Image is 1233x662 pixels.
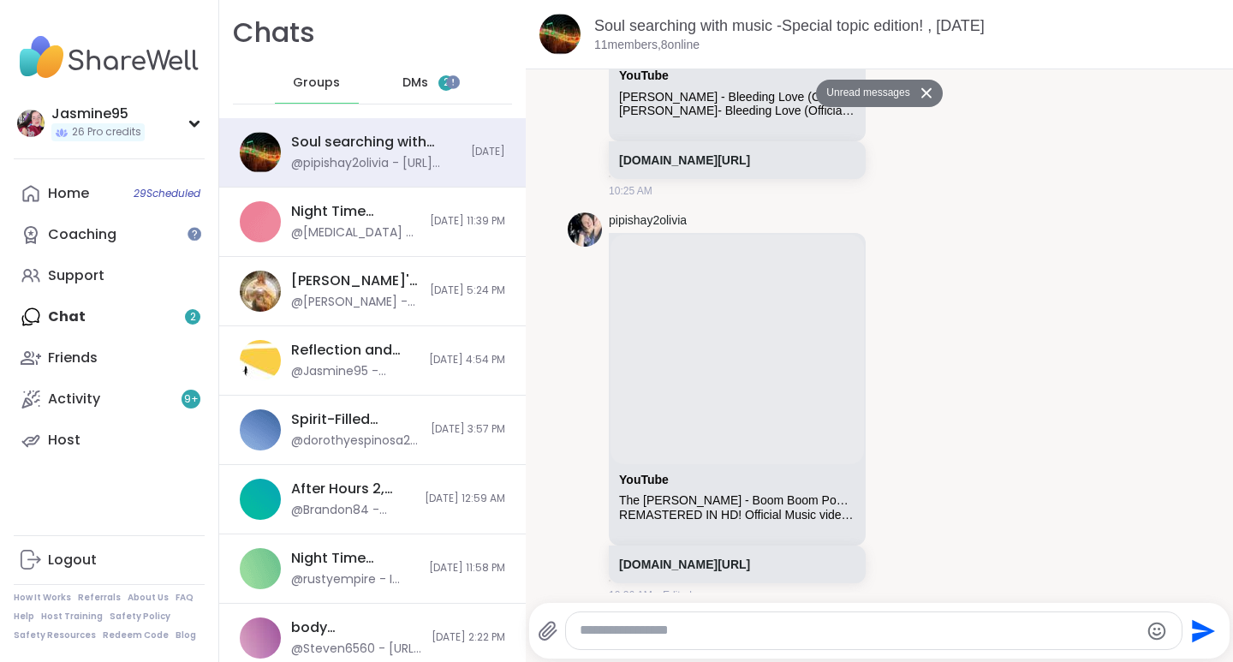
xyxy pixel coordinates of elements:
span: [DATE] 4:54 PM [429,353,505,367]
div: @Jasmine95 - Absolutely! [291,363,419,380]
img: Spirit-Filled Sundays, Sep 14 [240,409,281,450]
div: REMASTERED IN HD! Official Music video for Boom Boom Pow performed by [PERSON_NAME]. Follow [PERS... [619,508,855,522]
img: ShareWell Nav Logo [14,27,205,87]
a: Activity9+ [14,379,205,420]
a: How It Works [14,592,71,604]
span: DMs [402,75,428,92]
a: Redeem Code [103,629,169,641]
div: @dorothyespinosa26 - unceasing prayer to have the sufficient grace and mercy to carry my cross an... [291,432,420,450]
button: Unread messages [816,80,914,107]
div: Logout [48,551,97,570]
a: Home29Scheduled [14,173,205,214]
img: Soul searching with music -Special topic edition! , Sep 15 [240,132,281,173]
iframe: Spotlight [446,75,460,89]
a: Blog [176,629,196,641]
span: 9 + [184,392,199,407]
span: [DATE] 2:22 PM [432,630,505,645]
textarea: Type your message [580,622,1139,640]
a: Host Training [41,611,103,623]
button: Emoji picker [1147,621,1167,641]
div: @Steven6560 - [URL][DOMAIN_NAME] [291,641,421,658]
div: Activity [48,390,100,409]
div: [PERSON_NAME] - Bleeding Love (Official Video) [619,90,855,104]
iframe: The Black Eyed Peas - Boom Boom Pow (Official Music Video) [611,235,864,464]
a: Attachment [619,69,669,82]
a: [DOMAIN_NAME][URL] [619,153,750,167]
a: FAQ [176,592,194,604]
div: The [PERSON_NAME] - Boom Boom Pow (Official Music Video) [619,493,855,508]
h1: Chats [233,14,315,52]
a: Attachment [619,473,669,486]
p: 11 members, 8 online [594,37,700,54]
button: Send [1182,611,1221,650]
a: [DOMAIN_NAME][URL] [619,558,750,571]
img: https://sharewell-space-live.sfo3.digitaloceanspaces.com/user-generated/d00611f7-7241-4821-a0f6-1... [568,212,602,247]
span: 26 Pro credits [72,125,141,140]
a: pipishay2olivia [609,212,687,230]
div: Reflection and [MEDICAL_DATA], [DATE] [291,341,419,360]
span: [DATE] 12:59 AM [425,492,505,506]
div: Night Time Reflection and/or Body Doubling, [DATE] [291,202,420,221]
span: Groups [293,75,340,92]
a: Logout [14,540,205,581]
div: Night Time Reflection and/or Body Doubling, [DATE] [291,549,419,568]
img: Soul searching with music -Special topic edition! , Sep 15 [539,14,581,55]
a: Host [14,420,205,461]
div: Support [48,266,104,285]
span: [DATE] 3:57 PM [431,422,505,437]
a: Friends [14,337,205,379]
span: [DATE] 11:58 PM [429,561,505,576]
a: Soul searching with music -Special topic edition! , [DATE] [594,17,985,34]
a: Help [14,611,34,623]
div: Friends [48,349,98,367]
span: 2 [444,75,450,90]
img: Reflection and Self-improvement, Sep 14 [240,340,281,381]
div: @Brandon84 - mountain [291,502,414,519]
a: Referrals [78,592,121,604]
a: About Us [128,592,169,604]
span: 10:25 AM [609,183,652,199]
div: Spirit-Filled Sundays, [DATE] [291,410,420,429]
span: [DATE] [471,145,505,159]
div: After Hours 2, [DATE] [291,480,414,498]
span: [DATE] 5:24 PM [430,283,505,298]
span: Edited [663,587,692,603]
span: • [656,587,659,603]
a: Support [14,255,205,296]
div: Jasmine95 [51,104,145,123]
div: @pipishay2olivia - [URL][DOMAIN_NAME] [291,155,461,172]
div: Home [48,184,89,203]
iframe: Spotlight [188,227,201,241]
a: Safety Resources [14,629,96,641]
img: Night Time Reflection and/or Body Doubling, Sep 14 [240,201,281,242]
span: 10:26 AM [609,587,652,603]
div: @[PERSON_NAME] - Thank you so much for including me in your celebration. You deserve every drop o... [291,294,420,311]
img: Jasmine95 [17,110,45,137]
a: Coaching [14,214,205,255]
div: Soul searching with music -Special topic edition! , [DATE] [291,133,461,152]
div: @rustyempire - I never did hear how the [291,571,419,588]
span: 29 Scheduled [134,187,200,200]
div: Host [48,431,80,450]
img: Alyssa's 25th Birthday!: Keeper of the Realms, Sep 13 [240,271,281,312]
div: [PERSON_NAME]'s 25th Birthday!: Keeper of the Realms, [DATE] [291,271,420,290]
div: [PERSON_NAME]- Bleeding Love (Official Video) Stream and Download here: [URL][DOMAIN_NAME] Subscr... [619,104,855,118]
span: [DATE] 11:39 PM [430,214,505,229]
img: Night Time Reflection and/or Body Doubling, Sep 13 [240,548,281,589]
img: body double/chat, Sep 13 [240,617,281,659]
div: Coaching [48,225,116,244]
img: After Hours 2, Sep 14 [240,479,281,520]
div: @[MEDICAL_DATA] - @Steven6560 I have crazy dreams all the time too! [291,224,420,242]
div: body double/chat, [DATE] [291,618,421,637]
a: Safety Policy [110,611,170,623]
